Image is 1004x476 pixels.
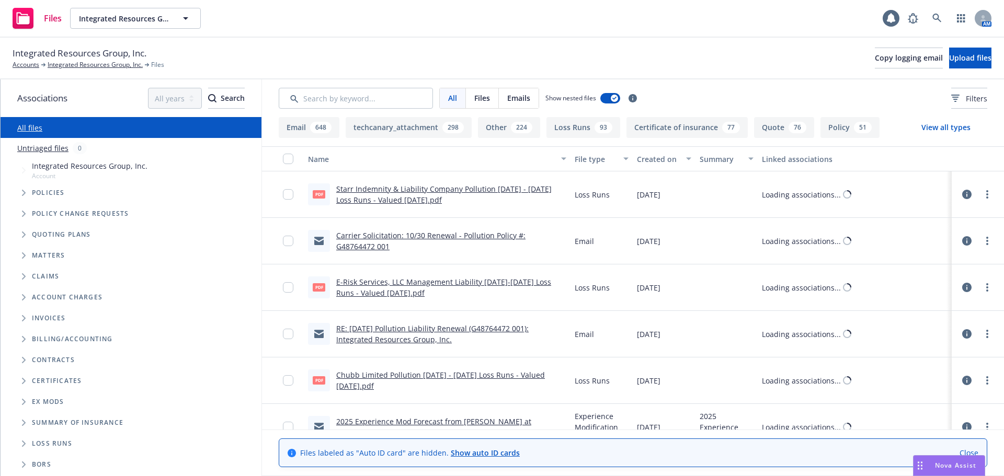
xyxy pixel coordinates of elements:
[820,117,880,138] button: Policy
[546,117,620,138] button: Loss Runs
[300,447,520,458] span: Files labeled as "Auto ID card" are hidden.
[336,184,552,205] a: Starr Indemnity & Liability Company Pollution [DATE] - [DATE] Loss Runs - Valued [DATE].pdf
[32,160,147,171] span: Integrated Resources Group, Inc.
[13,47,146,60] span: Integrated Resources Group, Inc.
[32,461,51,468] span: BORs
[545,94,596,102] span: Show nested files
[313,283,325,291] span: pdf
[32,336,113,342] span: Billing/Accounting
[448,92,457,103] span: All
[762,236,841,247] div: Loading associations...
[32,440,72,447] span: Loss Runs
[511,122,532,133] div: 224
[17,91,67,105] span: Associations
[279,88,433,109] input: Search by keyword...
[981,421,994,433] a: more
[637,236,660,247] span: [DATE]
[854,122,872,133] div: 51
[32,171,147,180] span: Account
[935,461,976,470] span: Nova Assist
[575,329,594,340] span: Email
[32,399,64,405] span: Ex Mods
[32,211,129,217] span: Policy change requests
[762,375,841,386] div: Loading associations...
[637,329,660,340] span: [DATE]
[32,252,65,259] span: Matters
[637,422,660,433] span: [DATE]
[913,455,985,476] button: Nova Assist
[700,411,754,444] span: 2025 Experience Mod Forecast from [PERSON_NAME] at [GEOGRAPHIC_DATA]
[346,117,472,138] button: techcanary_attachment
[283,154,293,164] input: Select all
[13,60,39,69] a: Accounts
[283,422,293,432] input: Toggle Row Selected
[981,235,994,247] a: more
[310,122,332,133] div: 648
[875,53,943,63] span: Copy logging email
[758,146,952,171] button: Linked associations
[308,154,555,165] div: Name
[903,8,923,29] a: Report a Bug
[70,8,201,29] button: Integrated Resources Group, Inc.
[208,88,245,109] button: SearchSearch
[575,154,618,165] div: File type
[32,273,59,280] span: Claims
[960,447,978,458] a: Close
[700,154,743,165] div: Summary
[279,117,339,138] button: Email
[575,411,629,444] span: Experience Modification Rating
[442,122,464,133] div: 298
[762,154,948,165] div: Linked associations
[451,448,520,458] a: Show auto ID cards
[575,189,610,200] span: Loss Runs
[626,117,748,138] button: Certificate of insurance
[32,190,65,196] span: Policies
[17,143,69,154] a: Untriaged files
[633,146,695,171] button: Created on
[637,375,660,386] span: [DATE]
[48,60,143,69] a: Integrated Resources Group, Inc.
[905,117,987,138] button: View all types
[313,376,325,384] span: pdf
[474,92,490,103] span: Files
[283,282,293,293] input: Toggle Row Selected
[949,48,991,68] button: Upload files
[283,329,293,339] input: Toggle Row Selected
[789,122,806,133] div: 76
[283,375,293,386] input: Toggle Row Selected
[208,88,245,108] div: Search
[336,323,529,344] a: RE: [DATE] Pollution Liability Renewal (G48764472 001): Integrated Resources Group, Inc.
[762,422,841,433] div: Loading associations...
[927,8,948,29] a: Search
[762,282,841,293] div: Loading associations...
[73,142,87,154] div: 0
[951,93,987,104] span: Filters
[44,14,62,22] span: Files
[32,315,66,321] span: Invoices
[304,146,571,171] button: Name
[695,146,758,171] button: Summary
[637,154,680,165] div: Created on
[336,277,551,298] a: E-Risk Services, LLC Management Liability [DATE]-[DATE] Loss Runs - Valued [DATE].pdf
[981,281,994,294] a: more
[722,122,740,133] div: 77
[507,92,530,103] span: Emails
[949,53,991,63] span: Upload files
[575,282,610,293] span: Loss Runs
[478,117,540,138] button: Other
[914,456,927,475] div: Drag to move
[951,88,987,109] button: Filters
[1,329,261,475] div: Folder Tree Example
[1,158,261,329] div: Tree Example
[283,236,293,246] input: Toggle Row Selected
[637,189,660,200] span: [DATE]
[762,189,841,200] div: Loading associations...
[151,60,164,69] span: Files
[32,231,91,238] span: Quoting plans
[336,416,531,437] a: 2025 Experience Mod Forecast from [PERSON_NAME] at [GEOGRAPHIC_DATA]msg
[8,4,66,33] a: Files
[571,146,633,171] button: File type
[32,378,82,384] span: Certificates
[32,357,75,363] span: Contracts
[313,190,325,198] span: pdf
